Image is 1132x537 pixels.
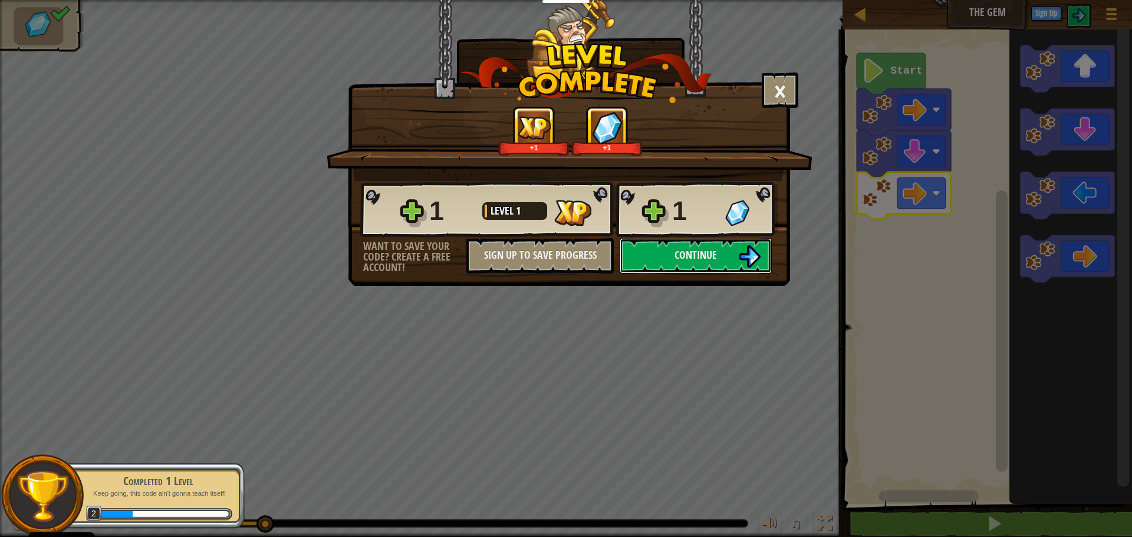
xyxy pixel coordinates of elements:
div: +1 [501,143,567,152]
span: 1 [516,203,521,218]
img: XP Gained [554,200,591,226]
img: Continue [738,245,761,268]
p: Keep going, this code ain't gonna teach itself! [84,489,232,498]
span: Continue [674,248,717,262]
button: Continue [620,238,772,274]
div: +1 [574,143,640,152]
button: × [762,73,798,108]
span: Level [491,203,516,218]
div: Want to save your code? Create a free account! [363,241,466,273]
div: 1 [672,192,718,230]
img: trophy.png [16,469,70,523]
img: XP Gained [518,116,551,139]
div: Completed 1 Level [84,473,232,489]
img: Gems Gained [725,200,749,226]
img: Gems Gained [592,111,623,144]
div: 1 [429,192,475,230]
img: level_complete.png [459,44,712,103]
span: 2 [86,506,102,522]
button: Sign Up to Save Progress [466,238,614,274]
